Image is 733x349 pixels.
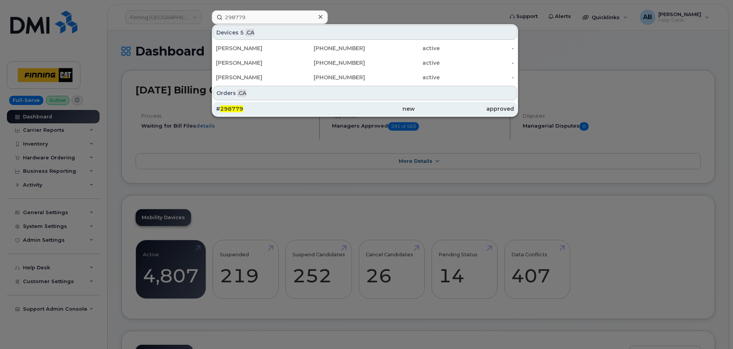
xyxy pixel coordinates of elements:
div: approved [415,105,514,113]
a: [PERSON_NAME][PHONE_NUMBER]active- [213,70,517,84]
a: #298779newapproved [213,102,517,116]
div: [PHONE_NUMBER] [291,44,365,52]
span: 298779 [220,105,243,112]
div: - [440,74,514,81]
div: Devices [213,25,517,40]
div: - [440,44,514,52]
span: .CA [245,29,254,36]
div: - [440,59,514,67]
a: [PERSON_NAME][PHONE_NUMBER]active- [213,56,517,70]
a: [PERSON_NAME][PHONE_NUMBER]active- [213,41,517,55]
div: active [365,59,440,67]
span: .CA [237,89,246,97]
span: 5 [240,29,244,36]
div: active [365,44,440,52]
div: [PHONE_NUMBER] [291,59,365,67]
div: new [315,105,414,113]
div: [PHONE_NUMBER] [291,74,365,81]
div: active [365,74,440,81]
div: [PERSON_NAME] [216,44,291,52]
div: [PERSON_NAME] [216,59,291,67]
div: [PERSON_NAME] [216,74,291,81]
div: Orders [213,86,517,100]
div: # [216,105,315,113]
